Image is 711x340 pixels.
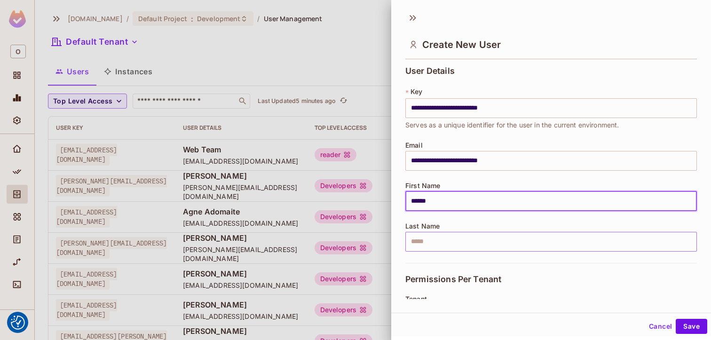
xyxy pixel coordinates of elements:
img: Revisit consent button [11,316,25,330]
button: Consent Preferences [11,316,25,330]
span: Serves as a unique identifier for the user in the current environment. [405,120,619,130]
span: Tenant [405,295,427,303]
button: Cancel [645,319,676,334]
span: Email [405,142,423,149]
span: Permissions Per Tenant [405,275,501,284]
span: Key [411,88,422,95]
button: Save [676,319,707,334]
span: Last Name [405,222,440,230]
span: Create New User [422,39,501,50]
span: First Name [405,182,441,190]
span: User Details [405,66,455,76]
